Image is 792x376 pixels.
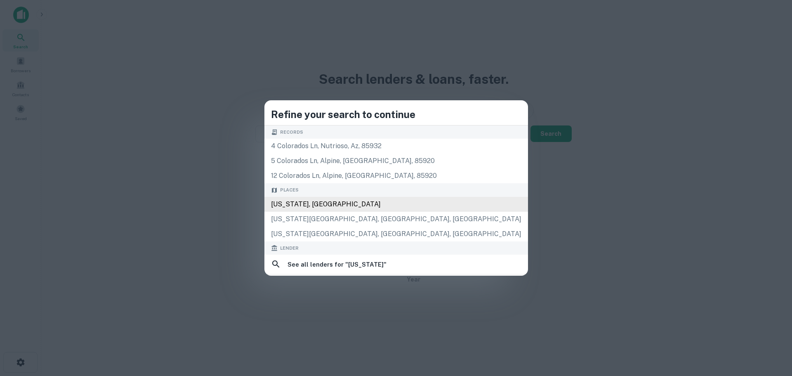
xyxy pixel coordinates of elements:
[264,139,528,154] div: 4 colorados ln, nutrioso, az, 85932
[264,154,528,168] div: 5 colorados ln, alpine, [GEOGRAPHIC_DATA], 85920
[280,187,299,194] span: Places
[264,275,528,293] a: bank of [US_STATE]
[264,212,528,227] div: [US_STATE][GEOGRAPHIC_DATA], [GEOGRAPHIC_DATA], [GEOGRAPHIC_DATA]
[280,129,303,136] span: Records
[288,260,387,270] h6: See all lenders for " [US_STATE] "
[264,168,528,183] div: 12 colorados ln, alpine, [GEOGRAPHIC_DATA], 85920
[271,107,521,122] h4: Refine your search to continue
[264,197,528,212] div: [US_STATE], [GEOGRAPHIC_DATA]
[280,245,299,252] span: Lender
[751,310,792,350] iframe: Chat Widget
[264,227,528,241] div: [US_STATE][GEOGRAPHIC_DATA], [GEOGRAPHIC_DATA], [GEOGRAPHIC_DATA]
